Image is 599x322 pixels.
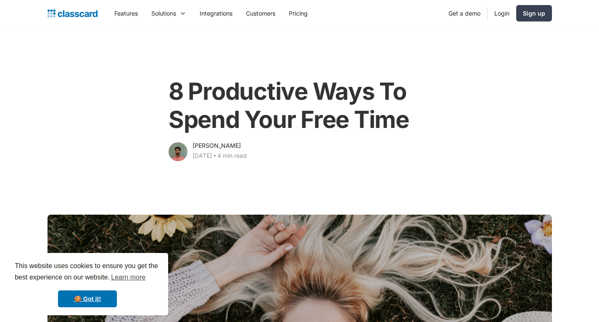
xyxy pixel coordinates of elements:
div: [PERSON_NAME] [193,141,241,151]
a: Integrations [193,4,239,23]
div: cookieconsent [7,253,168,315]
span: This website uses cookies to ensure you get the best experience on our website. [15,261,160,284]
a: Login [488,4,516,23]
a: learn more about cookies [110,271,147,284]
a: Pricing [282,4,314,23]
div: ‧ [212,151,217,162]
div: 4 min read [217,151,247,161]
a: home [47,8,98,19]
a: Get a demo [442,4,487,23]
div: Solutions [145,4,193,23]
a: Sign up [516,5,552,21]
div: Sign up [523,9,545,18]
h1: 8 Productive Ways To Spend Your Free Time [169,77,430,134]
div: Solutions [151,9,176,18]
a: dismiss cookie message [58,290,117,307]
a: Customers [239,4,282,23]
div: [DATE] [193,151,212,161]
a: Features [108,4,145,23]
